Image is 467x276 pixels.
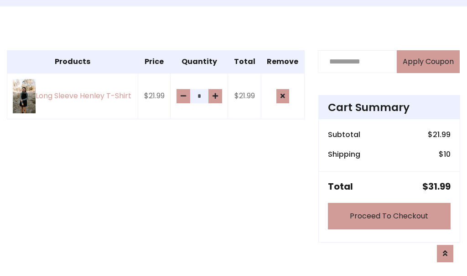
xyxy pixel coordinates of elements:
[444,149,451,159] span: 10
[228,50,261,73] th: Total
[138,50,171,73] th: Price
[228,73,261,119] td: $21.99
[328,101,451,114] h4: Cart Summary
[171,50,228,73] th: Quantity
[433,129,451,140] span: 21.99
[439,150,451,159] h6: $
[328,203,451,229] a: Proceed To Checkout
[397,50,460,73] button: Apply Coupon
[261,50,304,73] th: Remove
[428,130,451,139] h6: $
[138,73,171,119] td: $21.99
[328,181,353,192] h5: Total
[428,180,451,193] span: 31.99
[13,79,132,113] a: Long Sleeve Henley T-Shirt
[7,50,138,73] th: Products
[328,150,360,159] h6: Shipping
[422,181,451,192] h5: $
[328,130,360,139] h6: Subtotal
